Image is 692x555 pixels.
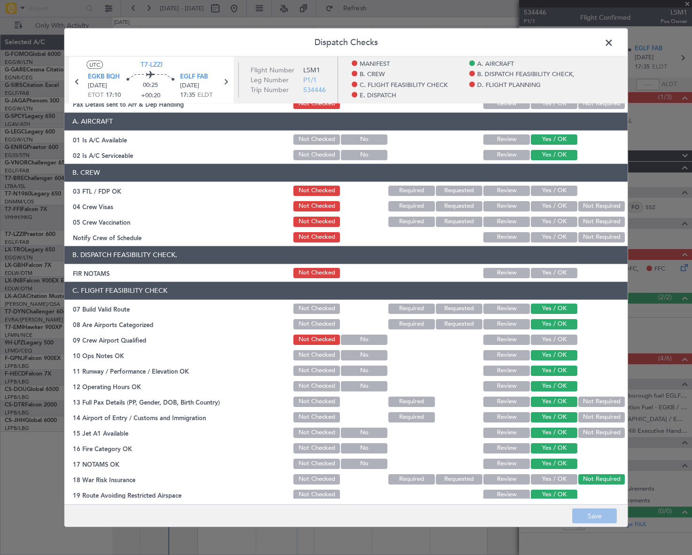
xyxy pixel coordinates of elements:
button: Yes / OK [531,149,577,160]
button: Yes / OK [531,350,577,360]
button: Review [483,216,530,227]
button: Review [483,201,530,211]
button: Yes / OK [531,427,577,438]
button: Review [483,443,530,453]
button: Review [483,489,530,500]
button: Review [483,381,530,391]
button: Yes / OK [531,319,577,329]
button: Review [483,303,530,313]
button: Yes / OK [531,458,577,469]
button: Not Required [578,201,625,211]
button: Review [483,319,530,329]
button: Review [483,149,530,160]
button: Yes / OK [531,381,577,391]
button: Not Required [578,216,625,227]
button: Yes / OK [531,134,577,144]
button: Yes / OK [531,412,577,422]
button: Review [483,474,530,484]
button: Review [483,267,530,278]
button: Not Required [578,427,625,438]
button: Review [483,412,530,422]
button: Yes / OK [531,489,577,500]
button: Yes / OK [531,185,577,195]
button: Review [483,350,530,360]
button: Yes / OK [531,334,577,344]
button: Yes / OK [531,201,577,211]
button: Not Required [578,396,625,406]
header: Dispatch Checks [64,28,628,56]
button: Yes / OK [531,232,577,242]
button: Review [483,427,530,438]
button: Not Required [578,474,625,484]
span: D. FLIGHT PLANNING [477,80,541,90]
button: Yes / OK [531,98,577,109]
button: Yes / OK [531,267,577,278]
button: Yes / OK [531,216,577,227]
button: Yes / OK [531,396,577,406]
button: Yes / OK [531,303,577,313]
button: Review [483,185,530,195]
button: Review [483,334,530,344]
button: Not Required [578,412,625,422]
span: B. DISPATCH FEASIBILITY CHECK, [477,70,574,79]
button: Not Required [578,98,625,109]
button: Yes / OK [531,443,577,453]
button: Review [483,365,530,375]
button: Not Required [578,232,625,242]
button: Yes / OK [531,365,577,375]
button: Yes / OK [531,474,577,484]
button: Review [483,134,530,144]
button: Review [483,458,530,469]
button: Review [483,232,530,242]
button: Review [483,396,530,406]
button: Review [483,98,530,109]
